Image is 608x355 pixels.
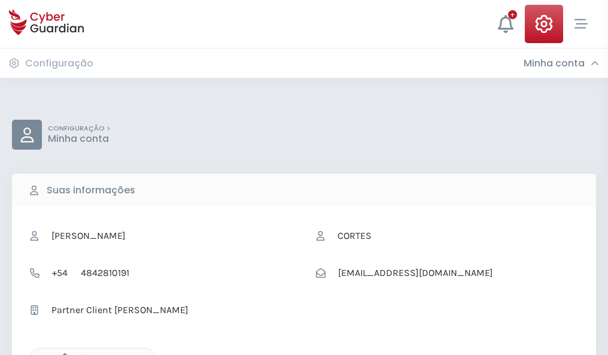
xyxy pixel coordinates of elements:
span: +54 [45,262,74,284]
b: Suas informações [47,183,135,198]
h3: Minha conta [524,57,585,69]
p: Minha conta [48,133,110,145]
div: Minha conta [524,57,599,69]
p: CONFIGURAÇÃO > [48,125,110,133]
h3: Configuração [25,57,93,69]
div: + [508,10,517,19]
input: Telefone [74,262,292,284]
